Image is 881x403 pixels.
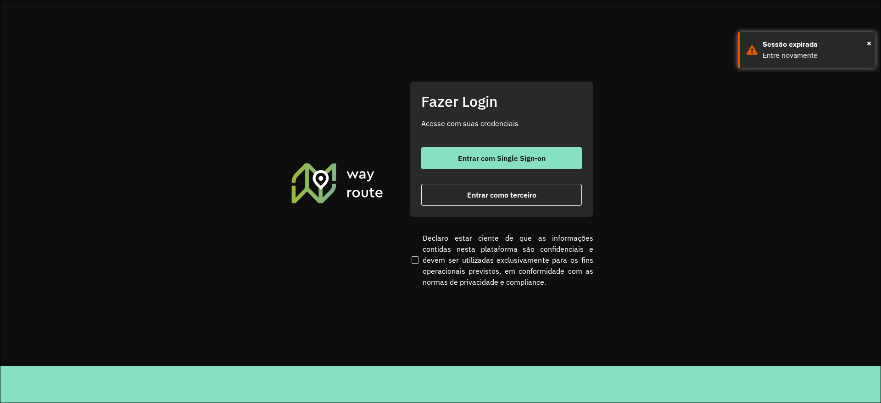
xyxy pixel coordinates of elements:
span: Entrar com Single Sign-on [458,155,546,162]
div: Sessão expirada [763,39,869,50]
span: Entrar como terceiro [467,191,536,199]
h2: Fazer Login [421,93,582,110]
span: × [867,36,871,50]
button: button [421,147,582,169]
button: button [421,184,582,206]
button: Close [867,36,871,50]
label: Declaro estar ciente de que as informações contidas nesta plataforma são confidenciais e devem se... [410,232,593,287]
div: Entre novamente [763,50,869,61]
p: Acesse com suas credenciais [421,118,582,129]
img: Roteirizador AmbevTech [290,162,385,204]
